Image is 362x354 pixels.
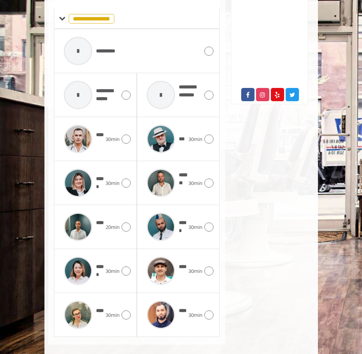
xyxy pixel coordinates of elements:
[106,135,120,143] span: 30min
[188,311,202,319] span: 30min
[188,179,202,187] span: 30min
[106,223,120,231] span: 20min
[106,311,120,319] span: 30min
[106,267,120,275] span: 30min
[188,267,202,275] span: 30min
[106,179,120,187] span: 30min
[188,223,202,231] span: 30min
[188,135,202,143] span: 30min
